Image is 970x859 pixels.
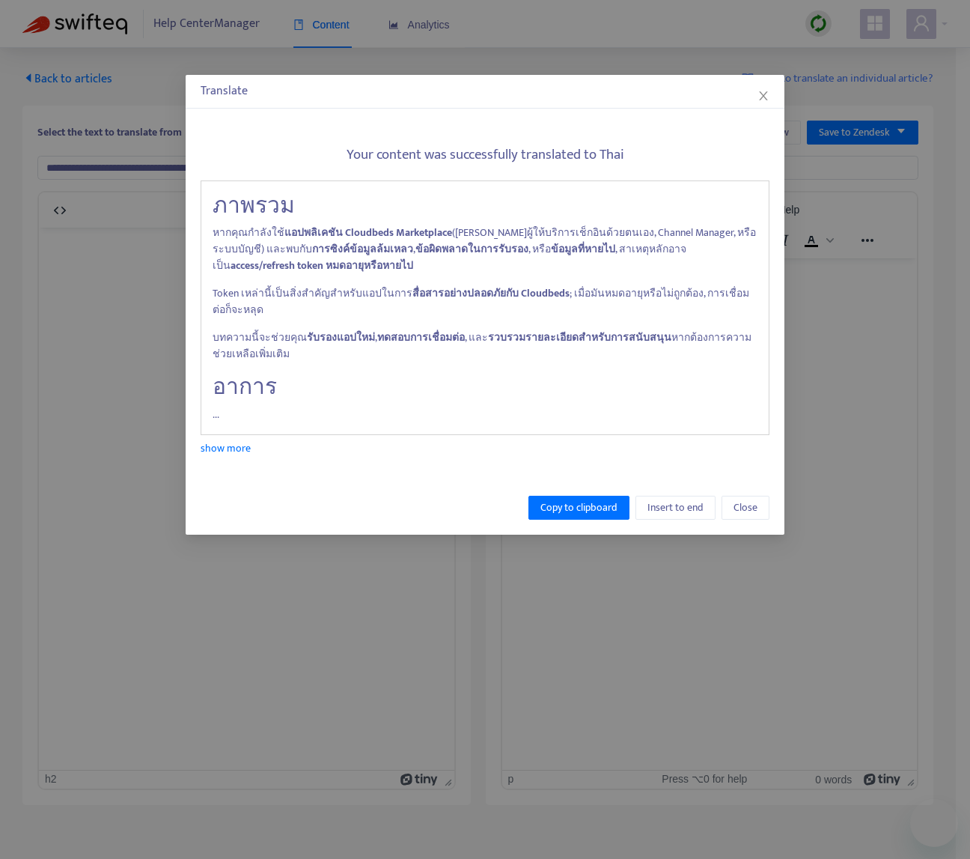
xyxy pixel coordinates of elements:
[551,240,615,258] strong: ข้อมูลที่หายไป
[231,257,413,274] strong: access/refresh token หมดอายุหรือหายไป
[213,368,277,406] a: อาการ
[412,285,570,302] strong: สื่อสารอย่างปลอดภัยกับ Cloudbeds
[201,440,251,457] a: show more
[755,88,772,104] button: Close
[201,147,769,164] h5: Your content was successfully translated to Thai
[284,224,452,241] strong: แอปพลิเคชัน Cloudbeds Marketplace
[733,500,757,516] span: Close
[415,240,528,258] strong: ข้อผิดพลาดในการรับรอง
[201,180,769,435] div: ...
[635,496,716,520] button: Insert to end
[910,799,958,847] iframe: Button to launch messaging window
[201,82,769,100] div: Translate
[488,329,671,346] strong: รวบรวมรายละเอียดสำหรับการสนับสนุน
[377,329,465,346] strong: ทดสอบการเชื่อมต่อ
[528,496,629,520] button: Copy to clipboard
[213,187,295,225] a: ภาพรวม
[213,285,757,318] p: Token เหล่านี้เป็นสิ่งสำคัญสำหรับแอปในการ ; เมื่อมันหมดอายุหรือไม่ถูกต้อง, การเชื่อมต่อก็จะหลุด
[307,329,375,346] strong: รับรองแอปใหม่
[647,500,704,516] span: Insert to end
[540,500,617,516] span: Copy to clipboard
[722,496,769,520] button: Close
[312,240,413,258] strong: การซิงค์ข้อมูลล้มเหลว
[757,90,769,102] span: close
[213,225,757,274] p: หากคุณกำลังใช้ ([PERSON_NAME]ผู้ให้บริการเช็กอินด้วยตนเอง, Channel Manager, หรือระบบบัญชี) และพบก...
[213,330,757,362] p: บทความนี้จะช่วยคุณ , , และ หากต้องการความช่วยเหลือเพิ่มเติม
